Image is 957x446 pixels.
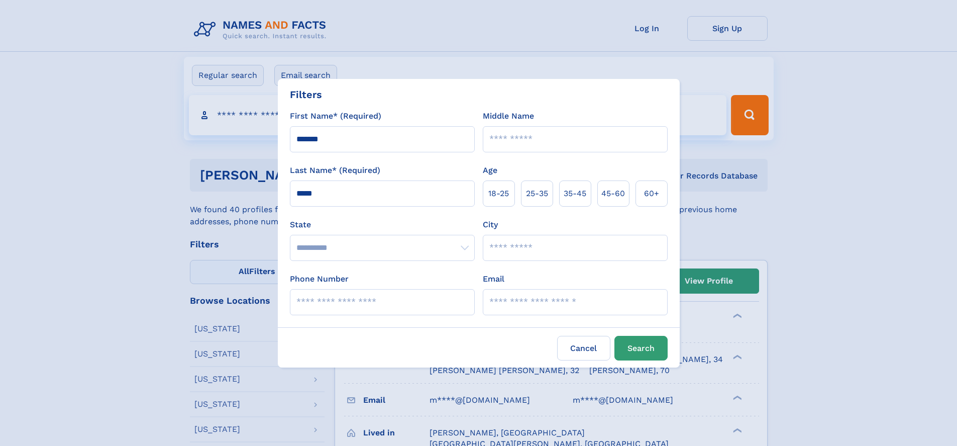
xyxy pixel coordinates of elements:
label: Last Name* (Required) [290,164,380,176]
label: Cancel [557,336,610,361]
label: Middle Name [483,110,534,122]
span: 18‑25 [488,188,509,200]
div: Filters [290,87,322,102]
label: State [290,219,475,231]
label: Age [483,164,497,176]
label: City [483,219,498,231]
label: Email [483,273,504,285]
label: Phone Number [290,273,349,285]
span: 25‑35 [526,188,548,200]
span: 60+ [644,188,659,200]
span: 35‑45 [564,188,586,200]
button: Search [614,336,668,361]
label: First Name* (Required) [290,110,381,122]
span: 45‑60 [601,188,625,200]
